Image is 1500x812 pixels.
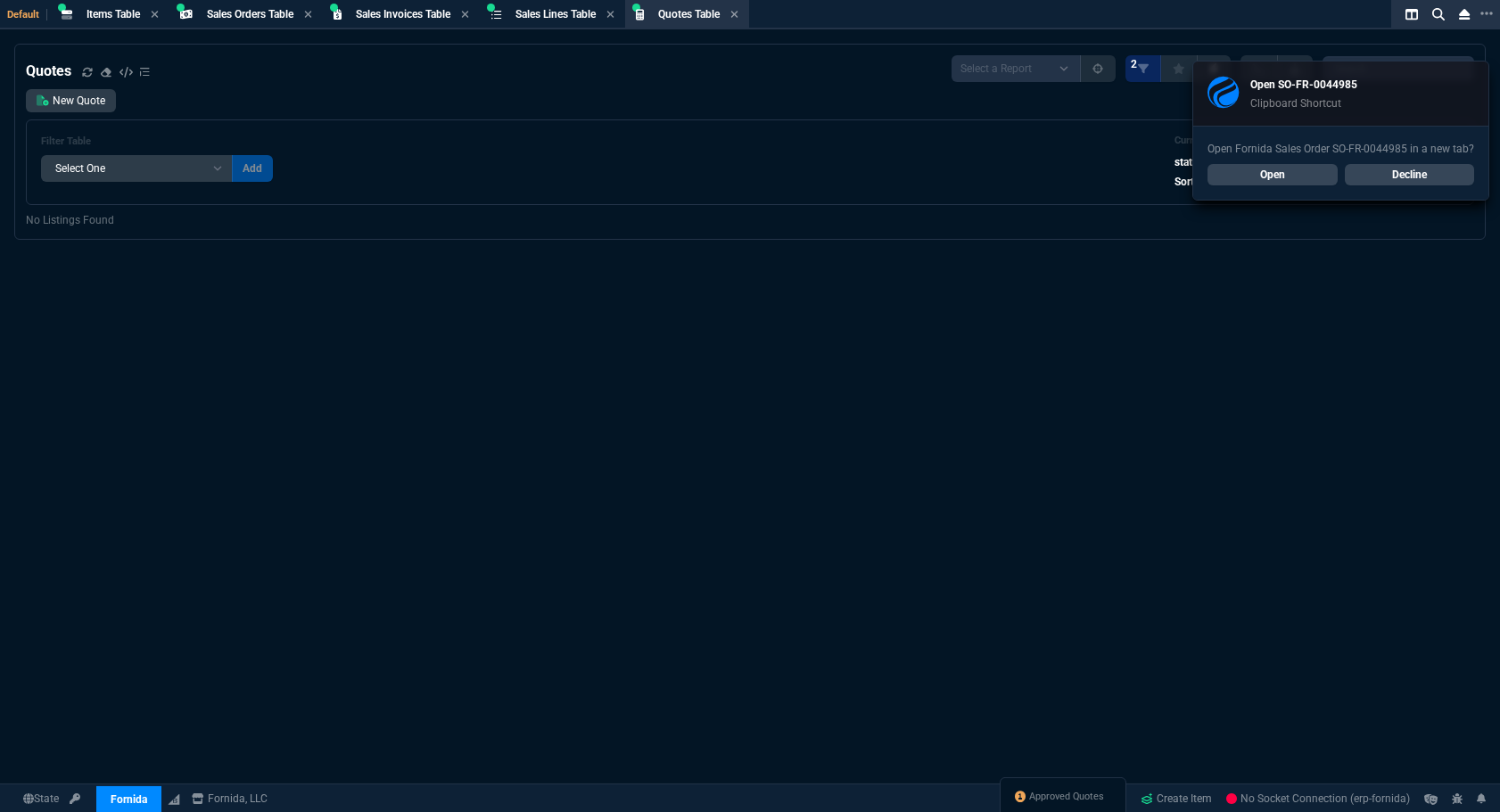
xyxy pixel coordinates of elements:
span: No Socket Connection (erp-fornida) [1226,792,1410,805]
p: Open Fornida Sales Order SO-FR-0044985 in a new tab? [1207,141,1474,157]
a: API TOKEN [64,791,86,807]
h6: Current Filters [1174,135,1459,147]
nx-icon: Split Panels [1398,4,1425,25]
p: Clipboard Shortcut [1250,96,1357,111]
span: Quotes Table [658,8,720,21]
h4: Quotes [26,61,71,82]
span: Sales Orders Table [207,8,293,21]
nx-icon: Close Tab [606,8,614,22]
span: Approved Quotes [1029,790,1104,804]
span: Sales Invoices Table [356,8,450,21]
p: Sort: [1174,174,1197,190]
nx-icon: Close Workbench [1452,4,1477,25]
a: msbcCompanyName [186,791,273,807]
a: Create Item [1133,785,1219,812]
p: No Listings Found [26,212,1474,228]
a: Global State [18,791,64,807]
nx-icon: Close Tab [151,8,159,22]
span: Items Table [87,8,140,21]
span: Sales Lines Table [515,8,596,21]
span: Default [7,9,47,21]
nx-icon: Close Tab [730,8,738,22]
a: New Quote [26,89,116,112]
nx-icon: Open New Tab [1480,5,1493,22]
a: Open [1207,164,1338,185]
h6: Filter Table [41,135,273,148]
nx-icon: Close Tab [461,8,469,22]
p: Open SO-FR-0044985 [1250,77,1357,93]
nx-icon: Search [1425,4,1452,25]
nx-icon: Close Tab [304,8,312,22]
a: Decline [1345,164,1475,185]
p: status: [1174,154,1207,170]
span: 2 [1131,57,1137,71]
